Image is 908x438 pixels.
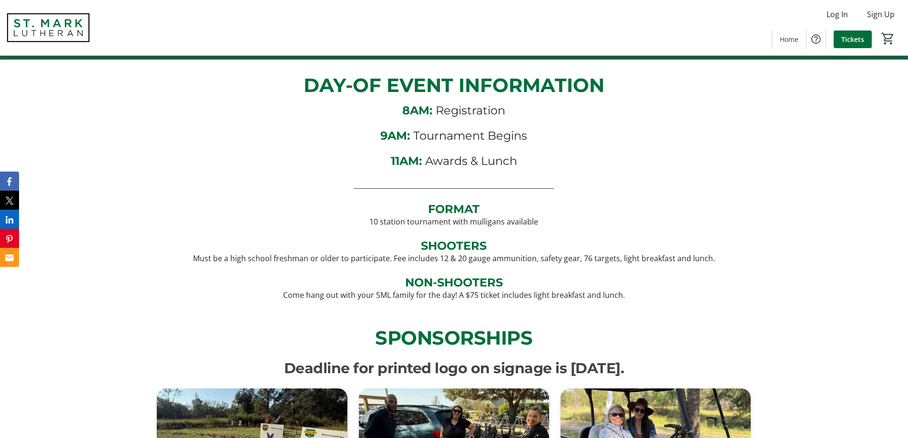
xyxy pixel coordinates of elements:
p: Must be a high school freshman or older to participate. Fee includes 12 & 20 gauge ammunition, sa... [157,253,751,264]
strong: NON-SHOOTERS [405,275,503,289]
span: Tournament Begins [413,129,527,143]
button: Help [806,30,826,49]
img: St. Mark Lutheran School's Logo [6,4,91,51]
span: Awards & Lunch [425,154,517,168]
button: Sign Up [859,7,902,22]
button: Log In [819,7,856,22]
strong: 11AM: [391,154,422,168]
span: Deadline for printed logo on signage is [DATE]. [284,359,624,377]
a: Home [772,31,806,48]
span: Registration [436,103,505,117]
span: Log In [826,9,848,20]
a: Tickets [834,31,872,48]
strong: 8AM: [402,103,432,117]
button: Cart [879,30,897,47]
p: DAY-OF EVENT INFORMATION [157,71,751,100]
strong: FORMAT [428,202,480,216]
p: 10 station tournament with mulligans available [157,216,751,227]
span: Tickets [841,34,864,44]
p: ____________________________________________________________ [157,179,751,191]
p: Come hang out with your SML family for the day! A $75 ticket includes light breakfast and lunch. [157,289,751,301]
strong: SHOOTERS [421,239,487,253]
p: SPONSORSHIPS [157,324,751,352]
span: Home [780,34,798,44]
span: Sign Up [867,9,895,20]
strong: 9AM: [380,129,410,143]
